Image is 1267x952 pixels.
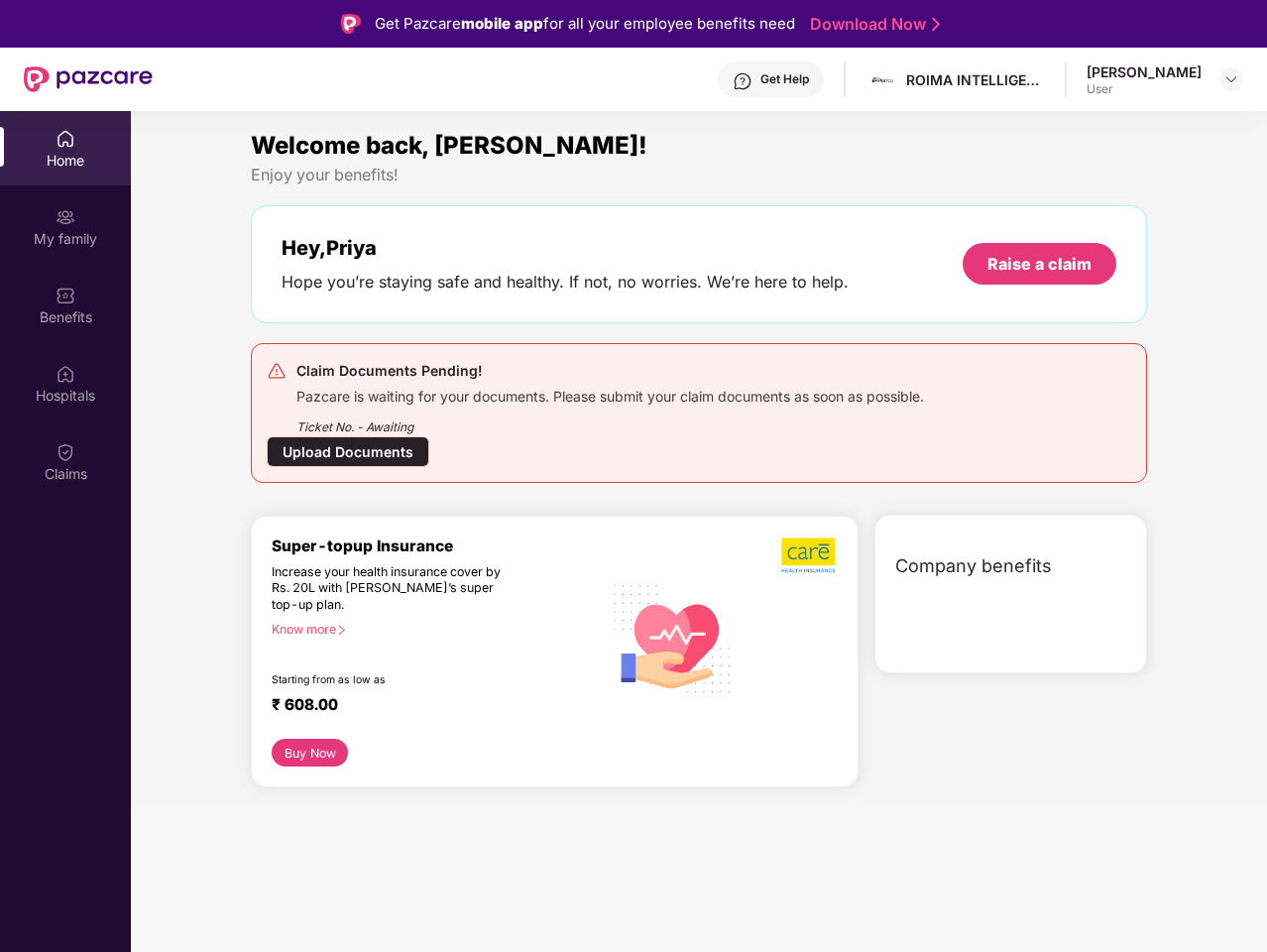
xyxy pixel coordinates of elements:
div: Get Pazcare for all your employee benefits need [375,12,795,36]
button: Buy Now [272,739,348,767]
img: svg+xml;base64,PHN2ZyB3aWR0aD0iMjAiIGhlaWdodD0iMjAiIHZpZXdCb3g9IjAgMCAyMCAyMCIgZmlsbD0ibm9uZSIgeG... [56,207,75,227]
span: Welcome back, [PERSON_NAME]! [251,131,647,160]
div: ROIMA INTELLIGENCE INDIA PRIVATE LIMITED [906,70,1045,89]
img: svg+xml;base64,PHN2ZyBpZD0iSG9zcGl0YWxzIiB4bWxucz0iaHR0cDovL3d3dy53My5vcmcvMjAwMC9zdmciIHdpZHRoPS... [56,364,75,384]
img: svg+xml;base64,PHN2ZyB4bWxucz0iaHR0cDovL3d3dy53My5vcmcvMjAwMC9zdmciIHhtbG5zOnhsaW5rPSJodHRwOi8vd3... [602,565,744,709]
div: Upload Documents [267,436,429,467]
div: Increase your health insurance cover by Rs. 20L with [PERSON_NAME]’s super top-up plan. [272,564,517,614]
img: svg+xml;base64,PHN2ZyBpZD0iRHJvcGRvd24tMzJ4MzIiIHhtbG5zPSJodHRwOi8vd3d3LnczLm9yZy8yMDAwL3N2ZyIgd2... [1223,71,1239,87]
img: svg+xml;base64,PHN2ZyBpZD0iSG9tZSIgeG1sbnM9Imh0dHA6Ly93d3cudzMub3JnLzIwMDAvc3ZnIiB3aWR0aD0iMjAiIG... [56,129,75,149]
div: Raise a claim [987,253,1092,275]
img: svg+xml;base64,PHN2ZyBpZD0iSGVscC0zMngzMiIgeG1sbnM9Imh0dHA6Ly93d3cudzMub3JnLzIwMDAvc3ZnIiB3aWR0aD... [733,71,752,91]
div: Claim Documents Pending! [296,359,924,383]
div: Get Help [760,71,809,87]
div: Ticket No. - Awaiting [296,406,924,436]
span: right [336,625,347,636]
img: Logo [341,14,361,34]
div: Super-topup Insurance [272,536,602,555]
div: Pazcare is waiting for your documents. Please submit your claim documents as soon as possible. [296,383,924,406]
img: svg+xml;base64,PHN2ZyBpZD0iQmVuZWZpdHMiIHhtbG5zPSJodHRwOi8vd3d3LnczLm9yZy8yMDAwL3N2ZyIgd2lkdGg9Ij... [56,286,75,305]
img: New Pazcare Logo [24,66,153,92]
span: Company benefits [895,552,1052,580]
div: ₹ 608.00 [272,695,582,719]
img: svg+xml;base64,PHN2ZyB4bWxucz0iaHR0cDovL3d3dy53My5vcmcvMjAwMC9zdmciIHdpZHRoPSIyNCIgaGVpZ2h0PSIyNC... [267,361,287,381]
img: Stroke [932,14,940,35]
div: Enjoy your benefits! [251,165,1147,185]
div: Hope you’re staying safe and healthy. If not, no worries. We’re here to help. [282,272,849,293]
a: Download Now [810,14,934,35]
div: Hey, Priya [282,236,849,260]
div: Know more [272,622,590,636]
strong: mobile app [461,14,543,33]
img: b5dec4f62d2307b9de63beb79f102df3.png [781,536,838,574]
img: svg+xml;base64,PHN2ZyBpZD0iQ2xhaW0iIHhtbG5zPSJodHRwOi8vd3d3LnczLm9yZy8yMDAwL3N2ZyIgd2lkdGg9IjIwIi... [56,442,75,462]
div: [PERSON_NAME] [1087,62,1202,81]
img: 1600959296116.jpg [868,65,897,94]
div: User [1087,81,1202,97]
div: Starting from as low as [272,673,518,687]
